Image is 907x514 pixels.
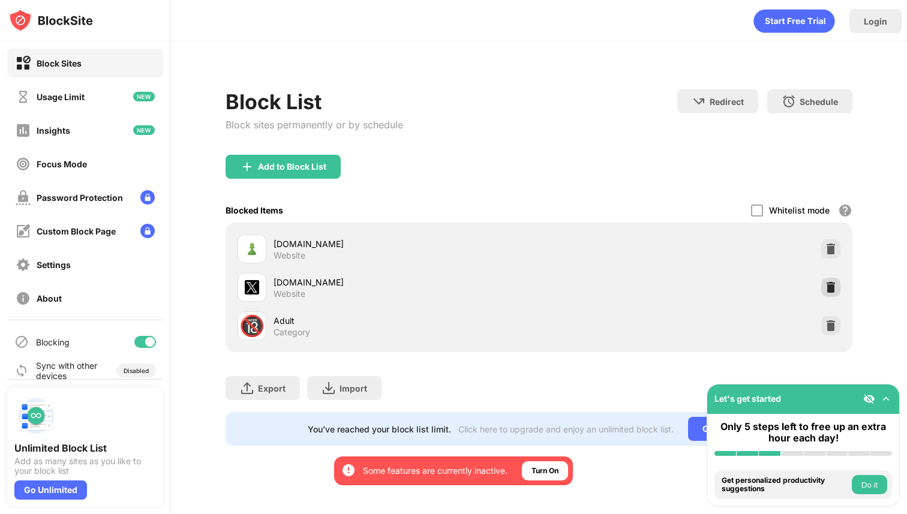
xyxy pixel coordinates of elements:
div: Some features are currently inactive. [363,465,507,477]
div: Export [258,383,286,393]
div: Website [274,250,305,261]
div: 🔞 [239,314,265,338]
img: blocking-icon.svg [14,335,29,349]
div: Adult [274,314,539,327]
div: Turn On [531,465,558,477]
div: Custom Block Page [37,226,116,236]
div: Blocked Items [226,205,283,215]
div: Click here to upgrade and enjoy an unlimited block list. [458,424,674,434]
div: Add as many sites as you like to your block list [14,456,156,476]
div: Import [340,383,367,393]
div: animation [753,9,835,33]
div: Unlimited Block List [14,442,156,454]
div: [DOMAIN_NAME] [274,276,539,288]
img: eye-not-visible.svg [863,393,875,405]
img: error-circle-white.svg [341,463,356,477]
img: block-on.svg [16,56,31,71]
div: Let's get started [714,393,781,404]
div: [DOMAIN_NAME] [274,238,539,250]
div: Sync with other devices [36,360,98,381]
div: Block sites permanently or by schedule [226,119,403,131]
img: new-icon.svg [133,92,155,101]
div: Go Unlimited [688,417,770,441]
img: password-protection-off.svg [16,190,31,205]
img: lock-menu.svg [140,224,155,238]
div: About [37,293,62,303]
div: Whitelist mode [769,205,830,215]
div: Usage Limit [37,92,85,102]
button: Do it [852,475,887,494]
img: favicons [245,280,259,294]
div: Block Sites [37,58,82,68]
img: insights-off.svg [16,123,31,138]
div: Schedule [800,97,838,107]
img: favicons [245,242,259,256]
div: Redirect [710,97,744,107]
div: Blocking [36,337,70,347]
img: focus-off.svg [16,157,31,172]
div: Website [274,288,305,299]
img: time-usage-off.svg [16,89,31,104]
div: You’ve reached your block list limit. [308,424,451,434]
div: Only 5 steps left to free up an extra hour each day! [714,421,892,444]
div: Add to Block List [258,162,326,172]
div: Category [274,327,310,338]
div: Login [864,16,887,26]
img: about-off.svg [16,291,31,306]
img: omni-setup-toggle.svg [880,393,892,405]
div: Settings [37,260,71,270]
div: Go Unlimited [14,480,87,500]
div: Focus Mode [37,159,87,169]
img: new-icon.svg [133,125,155,135]
div: Password Protection [37,193,123,203]
div: Disabled [124,367,149,374]
div: Get personalized productivity suggestions [722,476,849,494]
img: push-block-list.svg [14,394,58,437]
img: settings-off.svg [16,257,31,272]
img: customize-block-page-off.svg [16,224,31,239]
img: logo-blocksite.svg [8,8,93,32]
img: sync-icon.svg [14,363,29,378]
img: lock-menu.svg [140,190,155,205]
div: Block List [226,89,403,114]
div: Insights [37,125,70,136]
